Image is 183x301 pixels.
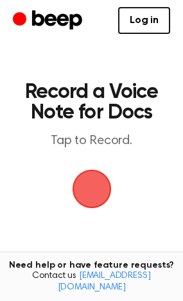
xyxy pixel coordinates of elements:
p: Tap to Record. [23,133,160,149]
h1: Record a Voice Note for Docs [23,82,160,123]
a: Log in [118,7,170,34]
span: Contact us [8,271,175,293]
a: Beep [13,8,85,33]
a: [EMAIL_ADDRESS][DOMAIN_NAME] [58,272,151,292]
img: Beep Logo [73,170,111,208]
